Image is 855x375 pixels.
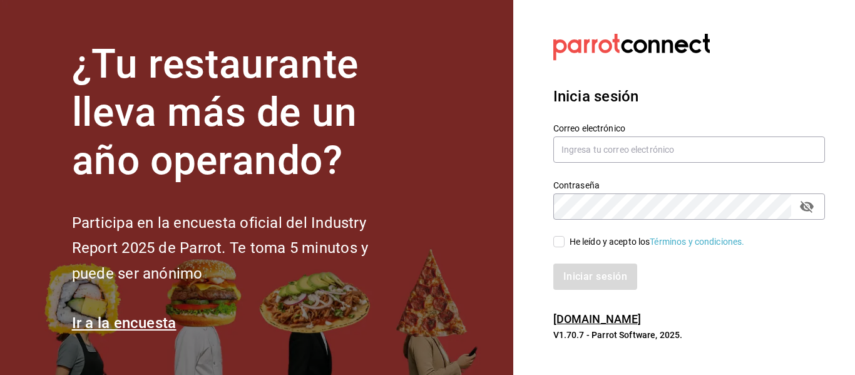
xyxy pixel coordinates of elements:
h2: Participa en la encuesta oficial del Industry Report 2025 de Parrot. Te toma 5 minutos y puede se... [72,210,410,287]
a: [DOMAIN_NAME] [553,312,642,326]
input: Ingresa tu correo electrónico [553,136,825,163]
label: Contraseña [553,181,825,190]
h1: ¿Tu restaurante lleva más de un año operando? [72,41,410,185]
label: Correo electrónico [553,124,825,133]
h3: Inicia sesión [553,85,825,108]
div: He leído y acepto los [570,235,745,249]
a: Términos y condiciones. [650,237,744,247]
button: passwordField [796,196,817,217]
a: Ir a la encuesta [72,314,177,332]
p: V1.70.7 - Parrot Software, 2025. [553,329,825,341]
